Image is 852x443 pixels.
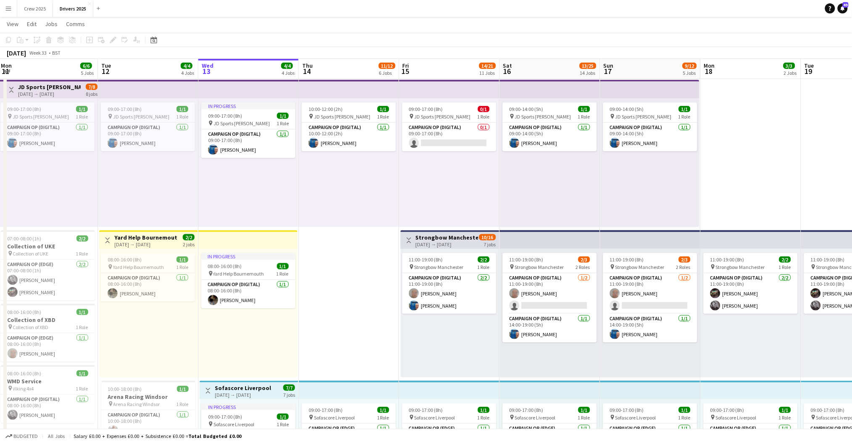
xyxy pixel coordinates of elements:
span: Wed [202,62,214,69]
div: 8 jobs [86,90,98,97]
span: Yard Help Bournemouth [113,264,164,270]
span: 1 Role [377,414,389,421]
span: 10/16 [479,234,496,240]
span: 1/1 [779,407,791,413]
span: Jobs [45,20,58,28]
span: 1/1 [76,370,88,377]
app-job-card: 09:00-14:00 (5h)1/1 JD Sports [PERSON_NAME]1 RoleCampaign Op (Digital)1/109:00-14:00 (5h)[PERSON_... [503,103,597,151]
span: 08:00-16:00 (8h) [108,256,142,263]
h3: JD Sports [PERSON_NAME] [18,83,81,91]
span: 1 Role [477,113,490,120]
div: 7 jobs [484,240,496,248]
span: 13/25 [580,63,596,69]
span: 11/12 [379,63,396,69]
span: 09:00-17:00 (8h) [208,414,242,420]
app-card-role: Campaign Op (Digital)1/109:00-17:00 (8h)[PERSON_NAME] [0,123,95,151]
span: Collection of UKE [13,251,49,257]
span: 1 Role [477,264,490,270]
span: 1 Role [477,414,490,421]
app-card-role: Campaign Op (Digital)1/108:00-16:00 (8h)[PERSON_NAME] [201,280,295,309]
div: In progress [201,253,295,260]
app-job-card: In progress08:00-16:00 (8h)1/1 Yard Help Bournemouth1 RoleCampaign Op (Digital)1/108:00-16:00 (8h... [201,253,295,309]
span: 1 Role [76,251,88,257]
span: 1 Role [779,414,791,421]
span: 7/8 [86,84,98,90]
span: 09:00-17:00 (8h) [811,407,845,413]
app-job-card: 09:00-17:00 (8h)1/1 JD Sports [PERSON_NAME]1 RoleCampaign Op (Digital)1/109:00-17:00 (8h)[PERSON_... [101,103,195,151]
div: In progress [201,403,295,410]
span: Mon [704,62,715,69]
button: Crew 2025 [17,0,53,17]
span: View [7,20,18,28]
span: JD Sports [PERSON_NAME] [13,113,69,120]
span: 1/1 [478,407,490,413]
span: 11:00-19:00 (8h) [610,256,644,263]
span: Edit [27,20,37,28]
span: 09:00-14:00 (5h) [509,106,543,112]
span: 1 Role [578,414,590,421]
span: 1 Role [678,414,691,421]
span: 09:00-14:00 (5h) [610,106,644,112]
span: 2/2 [76,235,88,242]
span: JD Sports [PERSON_NAME] [214,120,270,127]
app-card-role: Campaign Op (Digital)1/114:00-19:00 (5h)[PERSON_NAME] [603,314,697,343]
span: 09:00-17:00 (8h) [108,106,142,112]
app-job-card: 11:00-19:00 (8h)2/2 Strongbow Manchester1 RoleCampaign Op (Digital)2/211:00-19:00 (8h)[PERSON_NAM... [704,253,798,314]
div: 4 Jobs [181,70,194,76]
span: 4/4 [181,63,193,69]
span: Mon [1,62,12,69]
span: Thu [302,62,313,69]
span: 1/1 [679,407,691,413]
app-card-role: Campaign Op (Digital)1/211:00-19:00 (8h)[PERSON_NAME] [603,273,697,314]
span: 09:00-17:00 (8h) [409,106,443,112]
div: 2 Jobs [784,70,797,76]
span: 1/1 [377,106,389,112]
div: 11:00-19:00 (8h)2/3 Strongbow Manchester2 RolesCampaign Op (Digital)1/211:00-19:00 (8h)[PERSON_NA... [503,253,597,343]
h3: Sofascore Liverpool [215,384,271,392]
app-card-role: Campaign Op (Digital)2/211:00-19:00 (8h)[PERSON_NAME][PERSON_NAME] [402,273,496,314]
span: 2/2 [478,256,490,263]
span: 1 Role [578,113,590,120]
a: View [3,18,22,29]
span: Strongbow Manchester [615,264,665,270]
span: Sofascore Liverpool [716,414,757,421]
app-job-card: 08:00-16:00 (8h)1/1 Yard Help Bournemouth1 RoleCampaign Op (Digital)1/108:00-16:00 (8h)[PERSON_NAME] [101,253,195,302]
span: 1/1 [578,407,590,413]
span: 1/1 [177,256,188,263]
span: 08:00-16:00 (8h) [8,309,42,315]
span: Sofascore Liverpool [214,421,254,427]
span: 12 [100,66,111,76]
app-job-card: In progress09:00-17:00 (8h)1/1 JD Sports [PERSON_NAME]1 RoleCampaign Op (Digital)1/109:00-17:00 (... [201,103,295,158]
app-card-role: Campaign Op (Edge)2/207:00-08:00 (1h)[PERSON_NAME][PERSON_NAME] [1,260,95,301]
app-card-role: Campaign Op (Digital)0/109:00-17:00 (8h) [402,123,496,151]
span: 6/6 [80,63,92,69]
span: 09:00-17:00 (8h) [409,407,443,413]
div: 2 jobs [183,240,195,248]
span: 1 Role [76,113,88,120]
span: Tue [805,62,814,69]
app-job-card: 10:00-18:00 (8h)1/1Arena Racing Windsor Arena Racing Windsor1 RoleCampaign Op (Digital)1/110:00-1... [101,381,195,439]
app-card-role: Campaign Op (Digital)1/110:00-12:00 (2h)[PERSON_NAME] [302,123,396,151]
span: 17 [602,66,614,76]
div: 10:00-12:00 (2h)1/1 JD Sports [PERSON_NAME]1 RoleCampaign Op (Digital)1/110:00-12:00 (2h)[PERSON_... [302,103,396,151]
span: 1 Role [76,324,88,330]
button: Budgeted [4,432,39,441]
span: JD Sports [PERSON_NAME] [414,113,471,120]
span: Tue [101,62,111,69]
app-job-card: 09:00-14:00 (5h)1/1 JD Sports [PERSON_NAME]1 RoleCampaign Op (Digital)1/109:00-14:00 (5h)[PERSON_... [603,103,697,151]
span: Yard Help Bournemouth [214,271,264,277]
span: 9/12 [683,63,697,69]
app-job-card: 08:00-16:00 (8h)1/1Collection of XBD Collection of XBD1 RoleCampaign Op (Edge)1/108:00-16:00 (8h)... [1,304,95,362]
app-card-role: Campaign Op (Digital)1/114:00-19:00 (5h)[PERSON_NAME] [503,314,597,343]
span: Strongbow Manchester [414,264,464,270]
span: JD Sports [PERSON_NAME] [615,113,672,120]
app-job-card: 11:00-19:00 (8h)2/2 Strongbow Manchester1 RoleCampaign Op (Digital)2/211:00-19:00 (8h)[PERSON_NAM... [402,253,496,314]
span: Collection of XBD [13,324,49,330]
span: 1/1 [578,106,590,112]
